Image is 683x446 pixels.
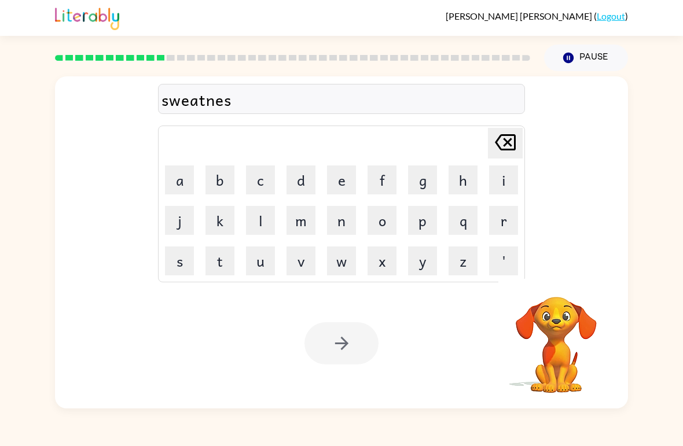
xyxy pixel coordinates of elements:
[287,165,315,194] button: d
[449,246,478,275] button: z
[287,246,315,275] button: v
[205,206,234,235] button: k
[246,246,275,275] button: u
[489,206,518,235] button: r
[446,10,594,21] span: [PERSON_NAME] [PERSON_NAME]
[161,87,522,112] div: sweatnes
[446,10,628,21] div: ( )
[165,246,194,275] button: s
[165,206,194,235] button: j
[498,279,614,395] video: Your browser must support playing .mp4 files to use Literably. Please try using another browser.
[449,206,478,235] button: q
[408,165,437,194] button: g
[544,45,628,71] button: Pause
[489,165,518,194] button: i
[449,165,478,194] button: h
[368,246,396,275] button: x
[327,165,356,194] button: e
[327,246,356,275] button: w
[597,10,625,21] a: Logout
[408,206,437,235] button: p
[408,246,437,275] button: y
[489,246,518,275] button: '
[327,206,356,235] button: n
[246,165,275,194] button: c
[287,206,315,235] button: m
[246,206,275,235] button: l
[205,165,234,194] button: b
[55,5,119,30] img: Literably
[368,206,396,235] button: o
[165,165,194,194] button: a
[205,246,234,275] button: t
[368,165,396,194] button: f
